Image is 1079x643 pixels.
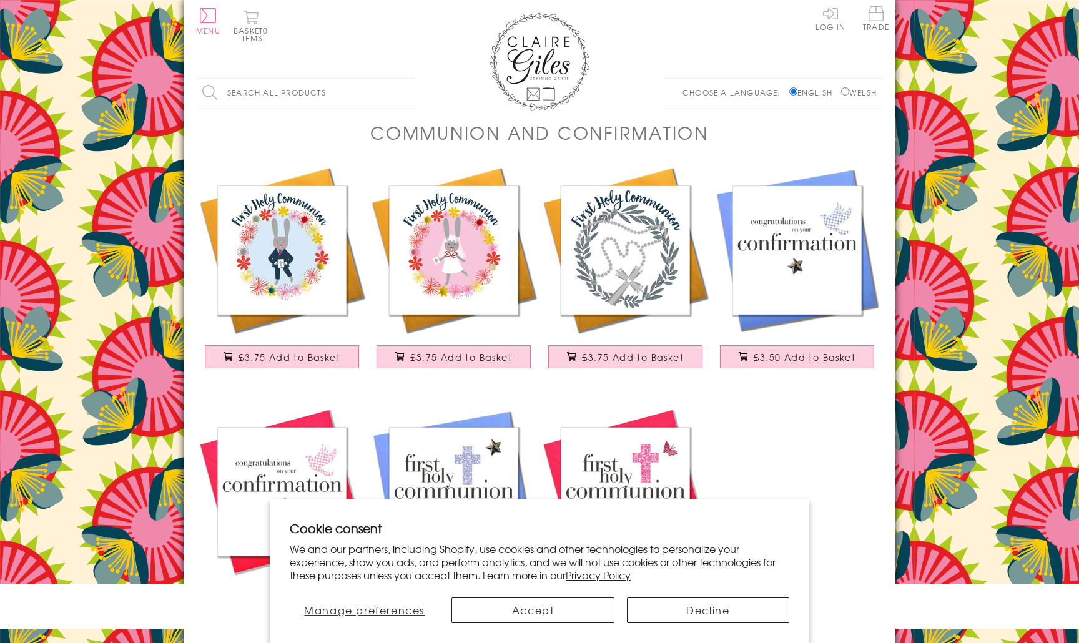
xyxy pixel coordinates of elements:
[239,25,268,44] span: 0 items
[548,345,703,368] button: £3.75 Add to Basket
[582,351,684,363] span: £3.75 Add to Basket
[196,406,368,622] a: Confirmation Congratulations Card, Pink Dove, Embellished with a padded star £3.50 Add to Basket
[402,79,415,107] input: Search
[196,79,415,107] input: Search all products
[451,597,614,623] button: Accept
[196,8,220,34] button: Menu
[863,6,889,31] span: Trade
[863,6,889,33] a: Trade
[410,351,512,363] span: £3.75 Add to Basket
[234,10,268,42] button: Basket0 items
[789,87,839,98] label: English
[841,87,877,98] label: Welsh
[566,567,631,582] a: Privacy Policy
[290,542,789,581] p: We and our partners, including Shopify, use cookies and other technologies to personalize your ex...
[196,164,368,381] a: First Holy Communion Card, Blue Flowers, Embellished with pompoms £3.75 Add to Basket
[682,87,787,98] p: Choose a language:
[539,164,711,336] img: Religious Occassions Card, Beads, First Holy Communion, Embellished with pompoms
[304,602,425,617] span: Manage preferences
[368,406,539,577] img: First Holy Communion Card, Blue Cross, Embellished with a shiny padded star
[370,120,709,145] h1: Communion and Confirmation
[368,406,539,622] a: First Holy Communion Card, Blue Cross, Embellished with a shiny padded star £3.50 Add to Basket
[539,406,711,622] a: First Holy Communion Card, Pink Cross, embellished with a fabric butterfly £3.50 Add to Basket
[239,351,340,363] span: £3.75 Add to Basket
[754,351,855,363] span: £3.50 Add to Basket
[815,6,845,31] a: Log In
[196,406,368,577] img: Confirmation Congratulations Card, Pink Dove, Embellished with a padded star
[711,164,883,336] img: Confirmation Congratulations Card, Blue Dove, Embellished with a padded star
[720,345,875,368] button: £3.50 Add to Basket
[196,25,220,36] span: Menu
[290,597,439,623] button: Manage preferences
[789,87,797,96] input: English
[627,597,789,623] button: Decline
[196,164,368,336] img: First Holy Communion Card, Blue Flowers, Embellished with pompoms
[539,164,711,381] a: Religious Occassions Card, Beads, First Holy Communion, Embellished with pompoms £3.75 Add to Basket
[205,345,360,368] button: £3.75 Add to Basket
[539,406,711,577] img: First Holy Communion Card, Pink Cross, embellished with a fabric butterfly
[377,345,531,368] button: £3.75 Add to Basket
[368,164,539,381] a: First Holy Communion Card, Pink Flowers, Embellished with pompoms £3.75 Add to Basket
[841,87,849,96] input: Welsh
[711,164,883,381] a: Confirmation Congratulations Card, Blue Dove, Embellished with a padded star £3.50 Add to Basket
[490,12,589,111] img: Claire Giles Greetings Cards
[368,164,539,336] img: First Holy Communion Card, Pink Flowers, Embellished with pompoms
[290,519,789,537] h2: Cookie consent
